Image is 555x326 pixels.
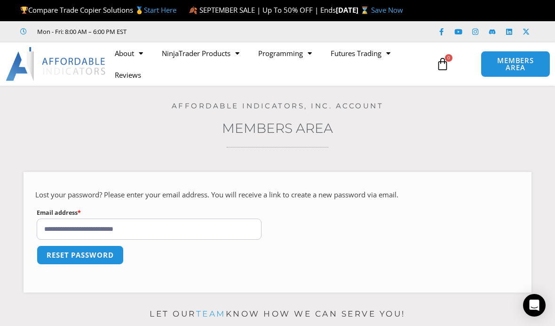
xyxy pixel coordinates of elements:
[222,120,333,136] a: Members Area
[35,26,127,37] span: Mon - Fri: 8:00 AM – 6:00 PM EST
[105,42,152,64] a: About
[21,7,28,14] img: 🏆
[172,101,384,110] a: Affordable Indicators, Inc. Account
[371,5,403,15] a: Save Now
[321,42,400,64] a: Futures Trading
[249,42,321,64] a: Programming
[140,27,281,36] iframe: Customer reviews powered by Trustpilot
[105,64,151,86] a: Reviews
[481,51,550,77] a: MEMBERS AREA
[445,54,452,62] span: 0
[105,42,433,86] nav: Menu
[6,47,107,81] img: LogoAI | Affordable Indicators – NinjaTrader
[20,5,176,15] span: Compare Trade Copier Solutions 🥇
[35,188,520,202] p: Lost your password? Please enter your email address. You will receive a link to create a new pass...
[422,50,463,78] a: 0
[152,42,249,64] a: NinjaTrader Products
[196,309,226,318] a: team
[523,294,546,317] div: Open Intercom Messenger
[144,5,176,15] a: Start Here
[491,57,540,71] span: MEMBERS AREA
[37,245,124,265] button: Reset password
[37,207,262,219] label: Email address
[336,5,371,15] strong: [DATE] ⌛
[189,5,336,15] span: 🍂 SEPTEMBER SALE | Up To 50% OFF | Ends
